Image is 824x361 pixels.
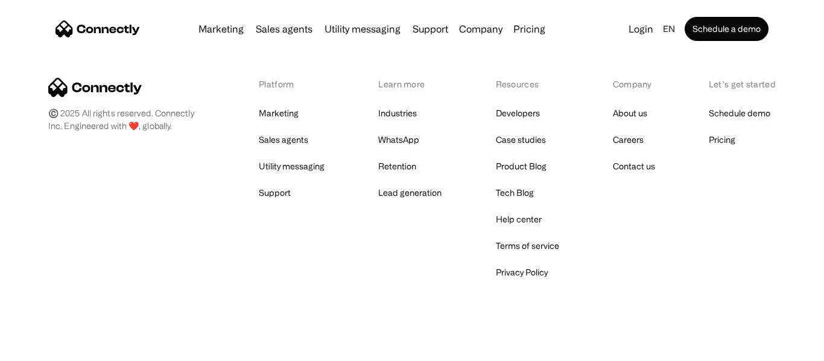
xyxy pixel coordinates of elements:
[459,20,502,37] div: Company
[12,339,72,357] aside: Language selected: English
[408,24,453,34] a: Support
[259,184,291,201] a: Support
[496,211,542,228] a: Help center
[259,78,325,90] div: Platform
[496,264,548,281] a: Privacy Policy
[378,184,442,201] a: Lead generation
[496,158,547,175] a: Product Blog
[509,24,550,34] a: Pricing
[613,105,647,122] a: About us
[663,20,675,37] div: en
[496,105,540,122] a: Developers
[378,131,419,148] a: WhatsApp
[259,158,325,175] a: Utility messaging
[613,78,655,90] div: Company
[24,340,72,357] ul: Language list
[378,105,417,122] a: Industries
[496,184,534,201] a: Tech Blog
[496,237,559,254] a: Terms of service
[709,131,735,148] a: Pricing
[378,158,416,175] a: Retention
[658,20,682,37] div: en
[378,78,442,90] div: Learn more
[685,17,769,41] a: Schedule a demo
[259,105,299,122] a: Marketing
[320,24,405,34] a: Utility messaging
[613,158,655,175] a: Contact us
[496,78,559,90] div: Resources
[455,20,506,37] div: Company
[613,131,644,148] a: Careers
[259,131,308,148] a: Sales agents
[624,20,658,37] a: Login
[194,24,249,34] a: Marketing
[55,20,140,38] a: home
[709,78,776,90] div: Let’s get started
[709,105,770,122] a: Schedule demo
[496,131,546,148] a: Case studies
[251,24,317,34] a: Sales agents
